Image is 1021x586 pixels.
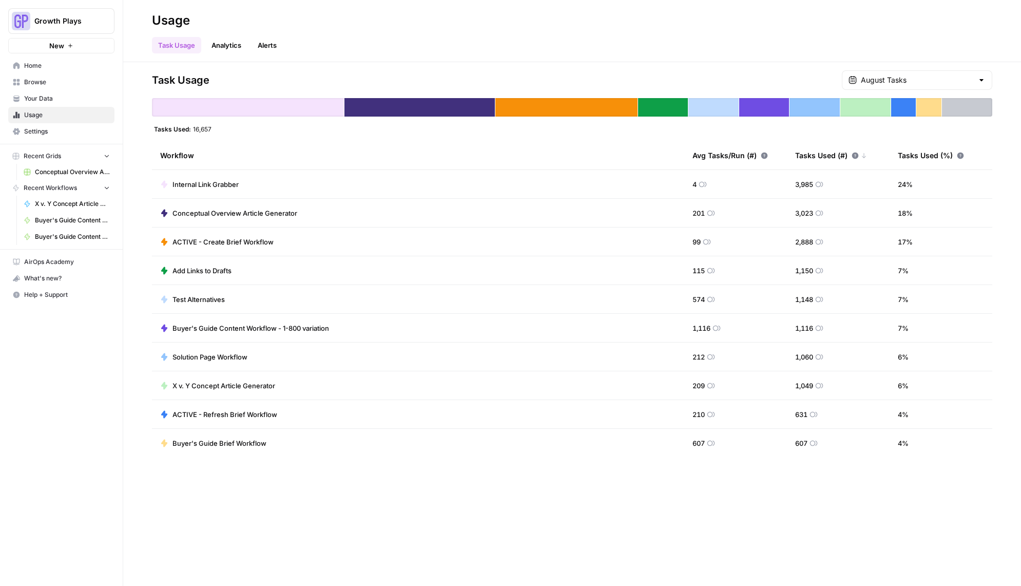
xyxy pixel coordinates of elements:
a: Buyer's Guide Content Workflow - Gemini/[PERSON_NAME] Version [19,212,114,229]
a: Conceptual Overview Article Grid [19,164,114,180]
span: 16,657 [193,125,211,133]
span: 212 [692,352,705,362]
a: Buyer's Guide Content Workflow - 1-800 variation [160,323,329,333]
span: New [49,41,64,51]
span: Task Usage [152,73,209,87]
span: Recent Workflows [24,183,77,193]
span: 24 % [898,179,913,190]
input: August Tasks [861,75,973,85]
span: 1,116 [795,323,813,333]
a: Add Links to Drafts [160,266,232,276]
div: Tasks Used (%) [898,141,964,169]
span: 99 [692,237,701,247]
button: Workspace: Growth Plays [8,8,114,34]
span: Browse [24,78,110,87]
span: Add Links to Drafts [172,266,232,276]
span: 1,049 [795,381,813,391]
span: 210 [692,409,705,420]
span: 1,148 [795,294,813,305]
span: Internal Link Grabber [172,179,239,190]
span: Home [24,61,110,70]
a: X v. Y Concept Article Generator [160,381,275,391]
span: Solution Page Workflow [172,352,247,362]
div: What's new? [9,271,114,286]
span: 607 [795,438,807,448]
a: Buyer's Guide Brief Workflow [160,438,266,448]
a: Internal Link Grabber [160,179,239,190]
span: ACTIVE - Refresh Brief Workflow [172,409,277,420]
span: 1,116 [692,323,710,333]
a: Analytics [205,37,247,53]
a: X v. Y Concept Article Generator [19,196,114,212]
a: Task Usage [152,37,201,53]
span: 1,060 [795,352,813,362]
button: Recent Grids [8,148,114,164]
span: Usage [24,110,110,120]
span: 7 % [898,294,909,305]
span: ACTIVE - Create Brief Workflow [172,237,274,247]
img: Growth Plays Logo [12,12,30,30]
div: Usage [152,12,190,29]
button: What's new? [8,270,114,287]
span: Tasks Used: [154,125,191,133]
a: Buyer's Guide Content Workflow - 1-800 variation [19,229,114,245]
span: Buyer's Guide Content Workflow - 1-800 variation [172,323,329,333]
div: Workflow [160,141,676,169]
a: ACTIVE - Refresh Brief Workflow [160,409,277,420]
a: Solution Page Workflow [160,352,247,362]
span: 574 [692,294,705,305]
span: 3,985 [795,179,813,190]
a: Settings [8,123,114,140]
span: Buyer's Guide Content Workflow - Gemini/[PERSON_NAME] Version [35,216,110,225]
span: 607 [692,438,705,448]
a: Browse [8,74,114,90]
span: 17 % [898,237,913,247]
div: Tasks Used (#) [795,141,867,169]
span: 631 [795,409,807,420]
span: 4 [692,179,697,190]
span: 6 % [898,381,909,391]
span: Settings [24,127,110,136]
span: 3,023 [795,208,813,218]
span: Recent Grids [24,152,61,161]
button: Recent Workflows [8,180,114,196]
span: 2,888 [795,237,813,247]
a: AirOps Academy [8,254,114,270]
a: Usage [8,107,114,123]
span: Growth Plays [34,16,97,26]
span: 4 % [898,409,909,420]
span: Your Data [24,94,110,103]
span: Help + Support [24,290,110,299]
span: 209 [692,381,705,391]
a: Test Alternatives [160,294,225,305]
button: New [8,38,114,53]
div: Avg Tasks/Run (#) [692,141,768,169]
span: 201 [692,208,705,218]
a: Your Data [8,90,114,107]
span: 18 % [898,208,913,218]
span: Buyer's Guide Brief Workflow [172,438,266,448]
span: AirOps Academy [24,257,110,267]
span: 6 % [898,352,909,362]
span: X v. Y Concept Article Generator [172,381,275,391]
span: Test Alternatives [172,294,225,305]
span: 7 % [898,266,909,276]
span: X v. Y Concept Article Generator [35,199,110,209]
a: Home [8,58,114,74]
button: Help + Support [8,287,114,303]
a: ACTIVE - Create Brief Workflow [160,237,274,247]
span: 1,150 [795,266,813,276]
span: Conceptual Overview Article Grid [35,167,110,177]
span: 7 % [898,323,909,333]
span: 4 % [898,438,909,448]
a: Alerts [252,37,283,53]
span: Conceptual Overview Article Generator [172,208,297,218]
a: Conceptual Overview Article Generator [160,208,297,218]
span: 115 [692,266,705,276]
span: Buyer's Guide Content Workflow - 1-800 variation [35,232,110,241]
